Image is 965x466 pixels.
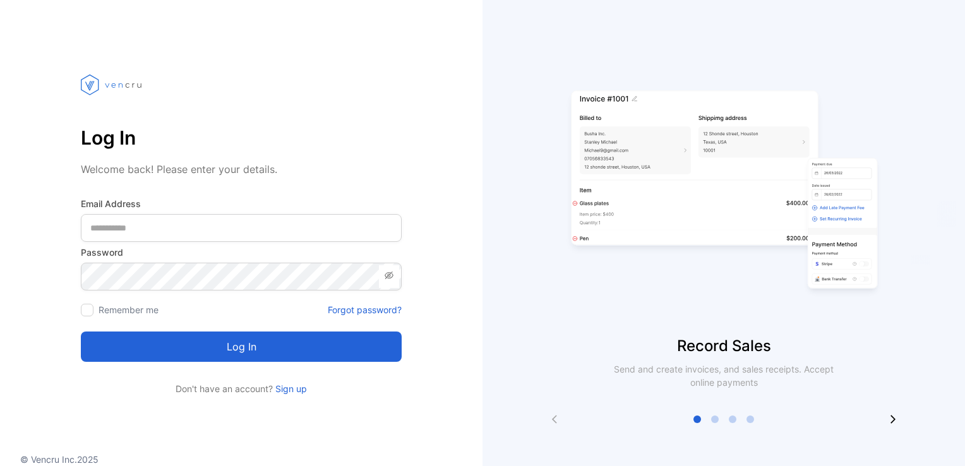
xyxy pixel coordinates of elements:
[81,332,402,362] button: Log in
[328,303,402,316] a: Forgot password?
[99,304,159,315] label: Remember me
[602,362,845,389] p: Send and create invoices, and sales receipts. Accept online payments
[81,51,144,119] img: vencru logo
[81,197,402,210] label: Email Address
[482,335,965,357] p: Record Sales
[81,122,402,153] p: Log In
[273,383,307,394] a: Sign up
[81,382,402,395] p: Don't have an account?
[81,246,402,259] label: Password
[566,51,882,335] img: slider image
[81,162,402,177] p: Welcome back! Please enter your details.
